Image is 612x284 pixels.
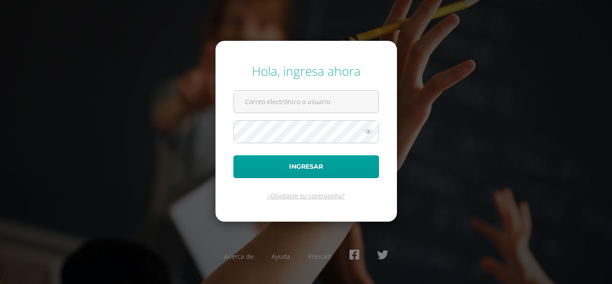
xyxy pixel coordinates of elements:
[233,62,379,79] div: Hola, ingresa ahora
[267,192,345,200] a: ¿Olvidaste tu contraseña?
[234,91,379,113] input: Correo electrónico o usuario
[308,252,332,261] a: Presskit
[224,252,254,261] a: Acerca de
[233,155,379,178] button: Ingresar
[272,252,290,261] a: Ayuda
